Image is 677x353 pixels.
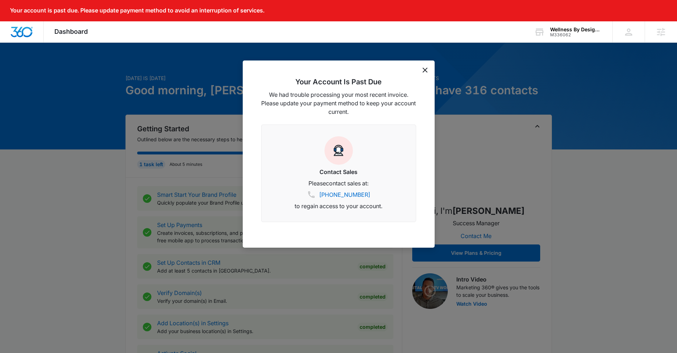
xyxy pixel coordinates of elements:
[10,7,264,14] p: Your account is past due. Please update payment method to avoid an interruption of services.
[423,68,428,73] button: dismiss this dialog
[270,168,407,176] h3: Contact Sales
[550,32,602,37] div: account id
[550,27,602,32] div: account name
[319,190,370,199] a: [PHONE_NUMBER]
[44,21,98,42] div: Dashboard
[261,78,416,86] h2: Your Account Is Past Due
[54,28,88,35] span: Dashboard
[270,179,407,210] p: Please contact sales at: to regain access to your account.
[261,90,416,116] p: We had trouble processing your most recent invoice. Please update your payment method to keep you...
